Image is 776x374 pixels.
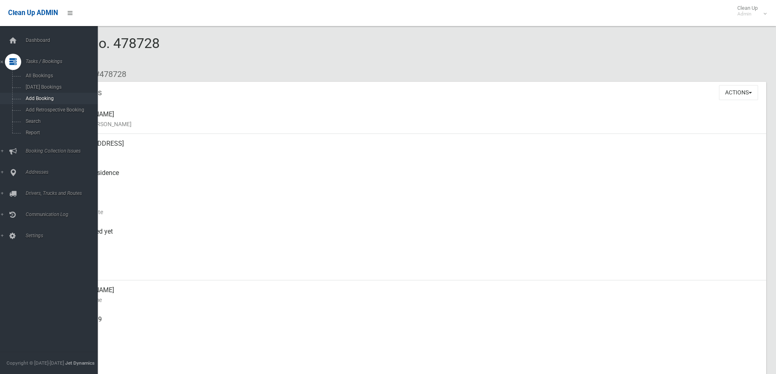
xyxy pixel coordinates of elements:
small: Collected At [65,236,760,246]
span: Clean Up ADMIN [8,9,58,17]
span: Search [23,118,97,124]
small: Collection Date [65,207,760,217]
div: 0411300819 [65,310,760,339]
div: None given [65,339,760,368]
span: Communication Log [23,212,104,217]
span: Drivers, Trucks and Routes [23,190,104,196]
li: #478728 [89,67,126,82]
span: Add Retrospective Booking [23,107,97,113]
small: Pickup Point [65,178,760,188]
span: Clean Up [733,5,766,17]
span: All Bookings [23,73,97,79]
div: [DATE] [65,192,760,222]
span: Add Booking [23,96,97,101]
span: Booking Collection Issues [23,148,104,154]
div: [STREET_ADDRESS] [65,134,760,163]
small: Admin [737,11,758,17]
span: Dashboard [23,37,104,43]
small: Mobile [65,324,760,334]
div: Not collected yet [65,222,760,251]
span: Report [23,130,97,136]
span: Booking No. 478728 [36,35,160,67]
span: Tasks / Bookings [23,59,104,64]
span: Copyright © [DATE]-[DATE] [7,360,64,366]
span: Addresses [23,169,104,175]
button: Actions [719,85,758,100]
div: [DATE] [65,251,760,280]
span: Settings [23,233,104,238]
strong: Jet Dynamics [65,360,95,366]
small: Name of [PERSON_NAME] [65,119,760,129]
div: [PERSON_NAME] [65,105,760,134]
small: Address [65,149,760,158]
div: [PERSON_NAME] [65,280,760,310]
small: Contact Name [65,295,760,305]
small: Landline [65,354,760,363]
span: [DATE] Bookings [23,84,97,90]
small: Zone [65,266,760,276]
div: Front of Residence [65,163,760,192]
